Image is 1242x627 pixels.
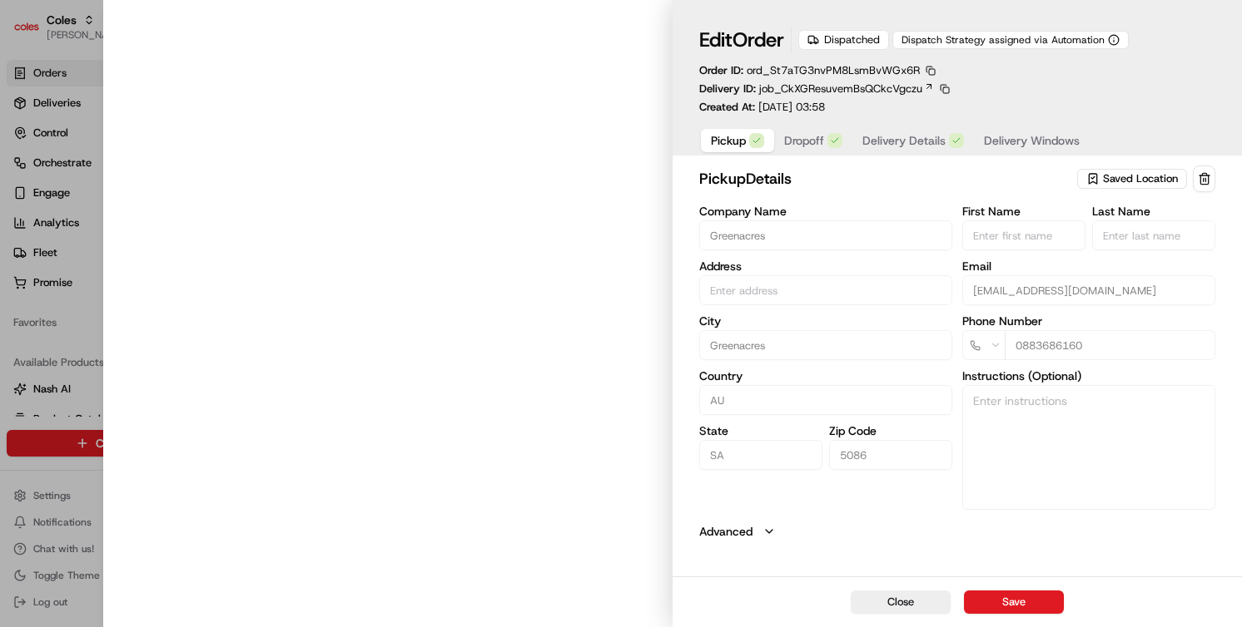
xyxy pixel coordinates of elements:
label: Instructions (Optional) [962,370,1215,382]
label: City [699,315,952,327]
span: Dropoff [784,132,824,149]
label: Advanced [699,523,753,540]
button: Dispatch Strategy assigned via Automation [892,31,1129,49]
h2: pickup Details [699,167,1074,190]
button: Saved Location [1077,167,1190,190]
div: Delivery ID: [699,81,952,96]
input: Enter state [699,440,822,470]
label: Zip Code [829,425,952,437]
a: job_CkXGResuvemBsQCkcVgczu [759,81,934,96]
label: First Name [962,205,1086,217]
input: Enter first name [962,220,1086,250]
label: Email [962,260,1215,272]
label: Address [699,260,952,272]
label: Last Name [1092,205,1215,217]
h1: Edit [699,27,784,53]
button: Advanced [699,523,1215,540]
label: Country [699,370,952,382]
span: Dispatch Strategy assigned via Automation [902,33,1105,47]
span: Pickup [711,132,746,149]
label: State [699,425,822,437]
input: Enter company name [699,220,952,250]
span: Delivery Details [862,132,946,149]
button: Close [851,590,951,614]
input: Enter city [699,330,952,360]
span: Order [733,27,784,53]
span: job_CkXGResuvemBsQCkcVgczu [759,81,922,96]
input: Enter email [962,275,1215,305]
input: Enter zip code [829,440,952,470]
input: Enter country [699,385,952,415]
input: Enter phone number [1005,330,1215,360]
label: Company Name [699,205,952,217]
input: Floriedale Rd & Muller Rd, Greenacres SA 5086, Australia [699,275,952,305]
input: Enter last name [1092,220,1215,250]
p: Order ID: [699,63,920,78]
span: [DATE] 03:58 [758,100,825,114]
span: Delivery Windows [984,132,1080,149]
button: Save [964,590,1064,614]
label: Phone Number [962,315,1215,327]
div: Dispatched [798,30,889,50]
span: ord_St7aTG3nvPM8LsmBvWGx6R [747,63,920,77]
span: Saved Location [1103,171,1178,186]
p: Created At: [699,100,825,115]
